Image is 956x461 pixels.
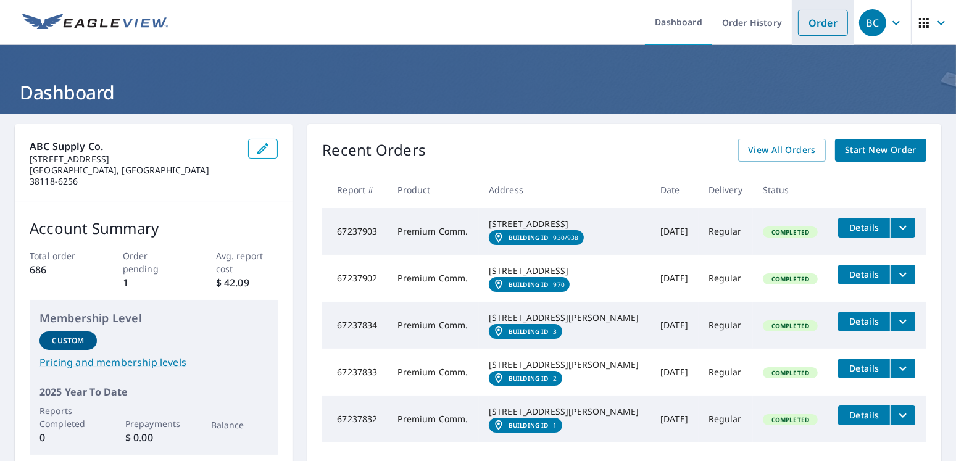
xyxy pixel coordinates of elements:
[489,371,562,386] a: Building ID2
[699,396,753,442] td: Regular
[699,172,753,208] th: Delivery
[489,277,570,292] a: Building ID970
[509,422,549,429] em: Building ID
[39,384,268,399] p: 2025 Year To Date
[479,172,650,208] th: Address
[125,417,183,430] p: Prepayments
[859,9,886,36] div: BC
[52,335,84,346] p: Custom
[748,143,816,158] span: View All Orders
[890,359,915,378] button: filesDropdownBtn-67237833
[489,418,562,433] a: Building ID1
[30,249,92,262] p: Total order
[846,362,883,374] span: Details
[388,302,479,349] td: Premium Comm.
[30,154,238,165] p: [STREET_ADDRESS]
[890,265,915,284] button: filesDropdownBtn-67237902
[30,165,238,187] p: [GEOGRAPHIC_DATA], [GEOGRAPHIC_DATA] 38118-6256
[838,265,890,284] button: detailsBtn-67237902
[489,218,641,230] div: [STREET_ADDRESS]
[838,405,890,425] button: detailsBtn-67237832
[650,349,699,396] td: [DATE]
[650,302,699,349] td: [DATE]
[322,139,426,162] p: Recent Orders
[509,281,549,288] em: Building ID
[890,312,915,331] button: filesDropdownBtn-67237834
[838,359,890,378] button: detailsBtn-67237833
[30,217,278,239] p: Account Summary
[890,218,915,238] button: filesDropdownBtn-67237903
[890,405,915,425] button: filesDropdownBtn-67237832
[764,228,817,236] span: Completed
[123,275,185,290] p: 1
[388,396,479,442] td: Premium Comm.
[509,375,549,382] em: Building ID
[30,262,92,277] p: 686
[846,409,883,421] span: Details
[650,255,699,302] td: [DATE]
[838,218,890,238] button: detailsBtn-67237903
[39,355,268,370] a: Pricing and membership levels
[39,310,268,326] p: Membership Level
[699,349,753,396] td: Regular
[388,172,479,208] th: Product
[846,222,883,233] span: Details
[489,265,641,277] div: [STREET_ADDRESS]
[322,172,388,208] th: Report #
[22,14,168,32] img: EV Logo
[650,396,699,442] td: [DATE]
[509,328,549,335] em: Building ID
[845,143,917,158] span: Start New Order
[211,418,268,431] p: Balance
[489,405,641,418] div: [STREET_ADDRESS][PERSON_NAME]
[838,312,890,331] button: detailsBtn-67237834
[738,139,826,162] a: View All Orders
[846,315,883,327] span: Details
[15,80,941,105] h1: Dashboard
[489,312,641,324] div: [STREET_ADDRESS][PERSON_NAME]
[388,255,479,302] td: Premium Comm.
[764,275,817,283] span: Completed
[650,208,699,255] td: [DATE]
[489,359,641,371] div: [STREET_ADDRESS][PERSON_NAME]
[764,322,817,330] span: Completed
[322,349,388,396] td: 67237833
[388,349,479,396] td: Premium Comm.
[753,172,829,208] th: Status
[39,404,97,430] p: Reports Completed
[489,324,562,339] a: Building ID3
[650,172,699,208] th: Date
[388,208,479,255] td: Premium Comm.
[846,268,883,280] span: Details
[123,249,185,275] p: Order pending
[509,234,549,241] em: Building ID
[699,208,753,255] td: Regular
[699,255,753,302] td: Regular
[764,368,817,377] span: Completed
[798,10,848,36] a: Order
[764,415,817,424] span: Completed
[39,430,97,445] p: 0
[216,249,278,275] p: Avg. report cost
[322,208,388,255] td: 67237903
[489,230,584,245] a: Building ID930/938
[30,139,238,154] p: ABC Supply Co.
[322,302,388,349] td: 67237834
[216,275,278,290] p: $ 42.09
[835,139,926,162] a: Start New Order
[322,255,388,302] td: 67237902
[322,396,388,442] td: 67237832
[125,430,183,445] p: $ 0.00
[699,302,753,349] td: Regular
